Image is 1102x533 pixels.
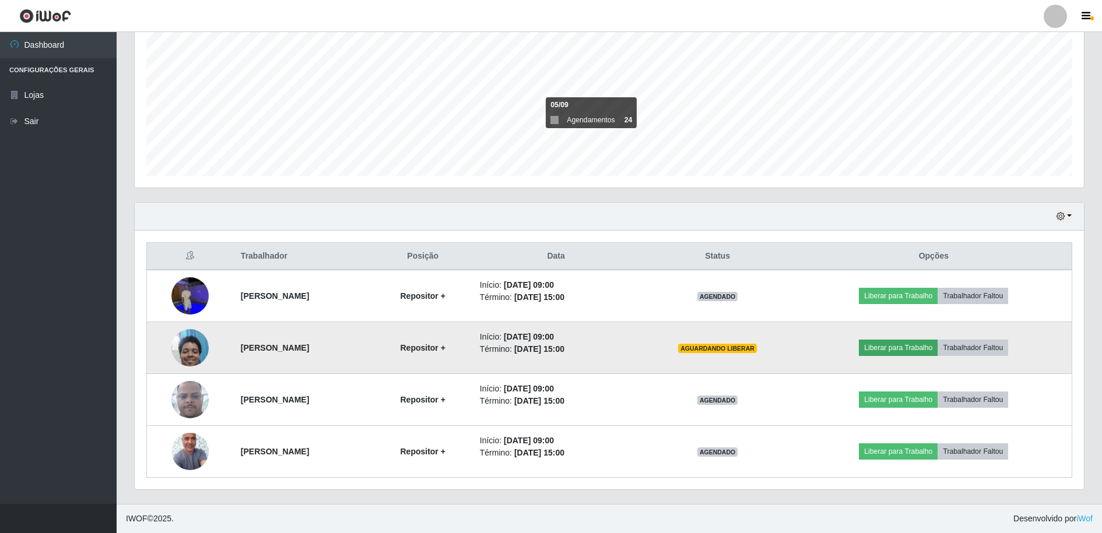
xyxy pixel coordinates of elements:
[859,391,938,408] button: Liberar para Trabalho
[126,513,174,525] span: © 2025 .
[697,292,738,301] span: AGENDADO
[938,340,1008,356] button: Trabalhador Faltou
[480,383,633,395] li: Início:
[171,323,209,372] img: 1753733512120.jpeg
[514,292,564,302] time: [DATE] 15:00
[504,332,554,341] time: [DATE] 09:00
[938,288,1008,304] button: Trabalhador Faltou
[504,280,554,290] time: [DATE] 09:00
[234,243,373,270] th: Trabalhador
[859,443,938,460] button: Liberar para Trabalho
[514,396,564,405] time: [DATE] 15:00
[241,395,309,404] strong: [PERSON_NAME]
[480,395,633,407] li: Término:
[480,331,633,343] li: Início:
[171,271,209,320] img: 1754318769474.jpeg
[697,396,738,405] span: AGENDADO
[938,443,1008,460] button: Trabalhador Faltou
[504,436,554,445] time: [DATE] 09:00
[697,447,738,457] span: AGENDADO
[480,291,633,303] li: Término:
[400,447,445,456] strong: Repositor +
[373,243,473,270] th: Posição
[1013,513,1093,525] span: Desenvolvido por
[678,344,757,353] span: AGUARDANDO LIBERAR
[480,435,633,447] li: Início:
[504,384,554,393] time: [DATE] 09:00
[859,340,938,356] button: Liberar para Trabalho
[639,243,795,270] th: Status
[241,447,309,456] strong: [PERSON_NAME]
[859,288,938,304] button: Liberar para Trabalho
[400,343,445,352] strong: Repositor +
[241,291,309,301] strong: [PERSON_NAME]
[480,343,633,355] li: Término:
[514,344,564,354] time: [DATE] 15:00
[400,395,445,404] strong: Repositor +
[938,391,1008,408] button: Trabalhador Faltou
[480,279,633,291] li: Início:
[126,514,148,523] span: IWOF
[796,243,1072,270] th: Opções
[400,291,445,301] strong: Repositor +
[19,9,71,23] img: CoreUI Logo
[171,358,209,441] img: 1754928173692.jpeg
[1076,514,1093,523] a: iWof
[480,447,633,459] li: Término:
[473,243,640,270] th: Data
[171,410,209,493] img: 1755203448152.jpeg
[514,448,564,457] time: [DATE] 15:00
[241,343,309,352] strong: [PERSON_NAME]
